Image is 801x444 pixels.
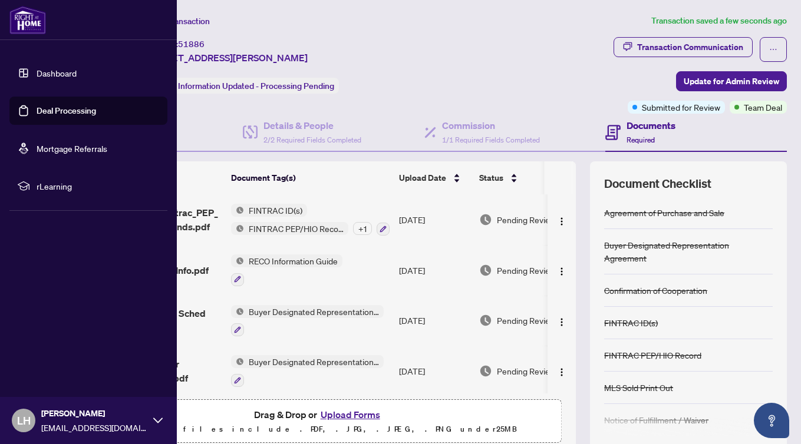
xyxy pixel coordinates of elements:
td: [DATE] [394,346,474,396]
button: Status IconFINTRAC ID(s)Status IconFINTRAC PEP/HIO Record+1 [231,204,390,236]
div: Confirmation of Cooperation [604,284,707,297]
button: Upload Forms [317,407,384,422]
button: Logo [552,362,571,380]
span: View Transaction [147,16,210,26]
button: Logo [552,311,571,330]
img: Document Status [479,264,492,277]
a: Dashboard [37,68,77,78]
div: Buyer Designated Representation Agreement [604,238,773,264]
span: Upload Date [399,171,446,184]
img: Logo [557,317,566,327]
th: Status [474,161,575,194]
span: Information Updated - Processing Pending [178,81,334,91]
span: Buyer Designated Representation Agreement [244,355,384,368]
span: Pending Review [497,365,556,377]
img: Document Status [479,314,492,327]
h4: Documents [627,118,675,132]
span: 51886 [178,39,205,49]
div: + 1 [353,222,372,235]
span: rLearning [37,180,159,193]
article: Transaction saved a few seconds ago [651,14,787,28]
img: Document Status [479,365,492,377]
img: Document Status [479,213,492,226]
span: Status [479,171,503,184]
span: ellipsis [769,45,777,54]
img: logo [9,6,46,34]
button: Status IconBuyer Designated Representation Agreement [231,355,384,387]
span: Submitted for Review [642,101,720,114]
h4: Commission [442,118,540,132]
span: [PERSON_NAME] [41,407,147,420]
div: Transaction Communication [637,38,743,57]
div: Agreement of Purchase and Sale [604,206,724,219]
span: RECO Information Guide [244,254,342,267]
a: Mortgage Referrals [37,143,107,154]
button: Update for Admin Review [676,71,787,91]
span: [STREET_ADDRESS][PERSON_NAME] [146,51,308,65]
span: Document Checklist [604,175,711,192]
span: Pending Review [497,314,556,327]
img: Status Icon [231,305,244,318]
span: Buyer Designated Representation Agreement [244,305,384,318]
div: Notice of Fulfillment / Waiver [604,413,708,426]
td: [DATE] [394,194,474,245]
td: [DATE] [394,245,474,296]
p: Supported files include .PDF, .JPG, .JPEG, .PNG under 25 MB [83,422,554,436]
th: Document Tag(s) [226,161,394,194]
button: Transaction Communication [614,37,753,57]
span: Update for Admin Review [684,72,779,91]
td: [DATE] [394,296,474,346]
span: 1/1 Required Fields Completed [442,135,540,144]
button: Status IconBuyer Designated Representation Agreement [231,305,384,337]
button: Open asap [754,403,789,438]
img: Status Icon [231,254,244,267]
span: Pending Review [497,213,556,226]
span: Pending Review [497,264,556,277]
button: Status IconRECO Information Guide [231,254,342,286]
span: Drag & Drop orUpload FormsSupported files include .PDF, .JPG, .JPEG, .PNG under25MB [76,400,561,443]
div: FINTRAC ID(s) [604,316,658,329]
div: MLS Sold Print Out [604,381,673,394]
img: Status Icon [231,222,244,235]
button: Logo [552,210,571,229]
div: FINTRAC PEP/HIO Record [604,349,701,362]
span: 2/2 Required Fields Completed [263,135,361,144]
img: Logo [557,217,566,226]
span: Team Deal [744,101,782,114]
span: Drag & Drop or [254,407,384,422]
img: Logo [557,367,566,377]
img: Status Icon [231,355,244,368]
h4: Details & People [263,118,361,132]
span: FINTRAC ID(s) [244,204,307,217]
span: FINTRAC PEP/HIO Record [244,222,348,235]
div: Status: [146,78,339,94]
img: Logo [557,267,566,276]
span: LH [17,412,31,429]
button: Logo [552,261,571,280]
a: Deal Processing [37,105,96,116]
th: Upload Date [394,161,474,194]
span: Required [627,135,655,144]
img: Status Icon [231,204,244,217]
span: [EMAIL_ADDRESS][DOMAIN_NAME] [41,421,147,434]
